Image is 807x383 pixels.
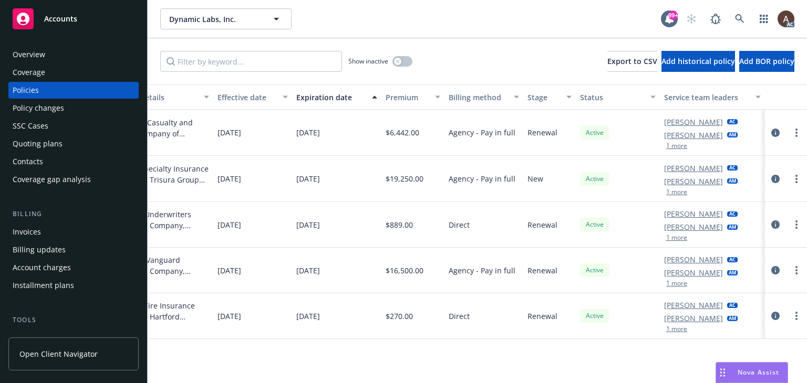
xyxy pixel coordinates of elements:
[664,130,723,141] a: [PERSON_NAME]
[449,219,470,230] span: Direct
[296,127,320,138] span: [DATE]
[386,173,423,184] span: $19,250.00
[112,92,198,103] div: Market details
[769,173,782,185] a: circleInformation
[218,173,241,184] span: [DATE]
[381,84,444,110] button: Premium
[664,254,723,265] a: [PERSON_NAME]
[8,209,139,219] div: Billing
[13,135,63,152] div: Quoting plans
[13,64,45,81] div: Coverage
[218,265,241,276] span: [DATE]
[19,348,98,359] span: Open Client Navigator
[664,116,723,127] a: [PERSON_NAME]
[661,51,735,72] button: Add historical policy
[13,82,39,99] div: Policies
[386,127,419,138] span: $6,442.00
[8,4,139,34] a: Accounts
[666,235,687,241] button: 1 more
[576,84,660,110] button: Status
[13,153,43,170] div: Contacts
[607,51,657,72] button: Export to CSV
[13,171,91,188] div: Coverage gap analysis
[705,8,726,29] a: Report a Bug
[449,127,515,138] span: Agency - Pay in full
[666,189,687,195] button: 1 more
[527,92,560,103] div: Stage
[790,310,803,322] a: more
[664,92,749,103] div: Service team leaders
[716,362,788,383] button: Nova Assist
[739,56,794,66] span: Add BOR policy
[449,311,470,322] span: Direct
[444,84,523,110] button: Billing method
[8,171,139,188] a: Coverage gap analysis
[13,241,66,258] div: Billing updates
[716,363,729,382] div: Drag to move
[739,51,794,72] button: Add BOR policy
[108,84,213,110] button: Market details
[112,254,209,276] div: Republic-Vanguard Insurance Company, AmTrust Financial Services, RT Specialty Insurance Services,...
[386,311,413,322] span: $270.00
[218,127,241,138] span: [DATE]
[160,51,342,72] input: Filter by keyword...
[386,92,429,103] div: Premium
[664,163,723,174] a: [PERSON_NAME]
[13,46,45,63] div: Overview
[296,265,320,276] span: [DATE]
[527,265,557,276] span: Renewal
[112,322,209,331] span: Show all
[523,84,576,110] button: Stage
[664,208,723,219] a: [PERSON_NAME]
[112,209,209,231] div: Hartford Underwriters Insurance Company, Hartford Insurance Group
[668,10,678,20] div: 99+
[664,313,723,324] a: [PERSON_NAME]
[527,311,557,322] span: Renewal
[296,173,320,184] span: [DATE]
[738,368,779,377] span: Nova Assist
[13,277,74,294] div: Installment plans
[218,92,276,103] div: Effective date
[112,276,209,285] span: Show all
[790,173,803,185] a: more
[681,8,702,29] a: Start snowing
[449,92,508,103] div: Billing method
[218,219,241,230] span: [DATE]
[13,100,64,116] div: Policy changes
[664,267,723,278] a: [PERSON_NAME]
[607,56,657,66] span: Export to CSV
[753,8,774,29] a: Switch app
[13,224,41,240] div: Invoices
[769,264,782,276] a: circleInformation
[8,100,139,116] a: Policy changes
[13,259,71,276] div: Account charges
[8,135,139,152] a: Quoting plans
[292,84,381,110] button: Expiration date
[8,46,139,63] a: Overview
[112,185,209,194] span: Show all
[661,56,735,66] span: Add historical policy
[296,311,320,322] span: [DATE]
[296,92,366,103] div: Expiration date
[160,8,292,29] button: Dynamic Labs, Inc.
[213,84,292,110] button: Effective date
[8,259,139,276] a: Account charges
[580,92,644,103] div: Status
[112,231,209,240] span: Show all
[112,139,209,148] span: Show all
[112,163,209,185] div: Trisura Specialty Insurance Company, Trisura Group Ltd., Scale Underwriting, RT Specialty Insuran...
[8,64,139,81] a: Coverage
[790,218,803,231] a: more
[666,326,687,332] button: 1 more
[666,143,687,149] button: 1 more
[790,264,803,276] a: more
[584,265,605,275] span: Active
[449,265,515,276] span: Agency - Pay in full
[169,14,260,25] span: Dynamic Labs, Inc.
[13,118,48,134] div: SSC Cases
[666,280,687,286] button: 1 more
[449,173,515,184] span: Agency - Pay in full
[664,300,723,311] a: [PERSON_NAME]
[664,176,723,187] a: [PERSON_NAME]
[44,15,77,23] span: Accounts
